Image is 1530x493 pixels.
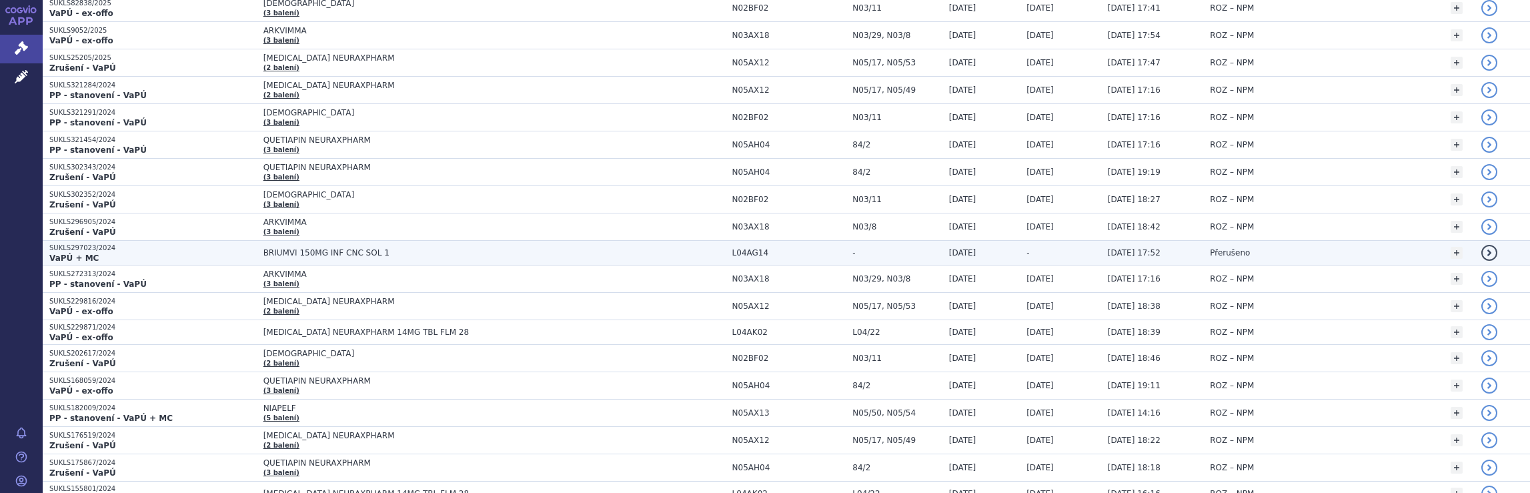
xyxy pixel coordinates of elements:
[949,328,976,337] span: [DATE]
[263,270,597,279] span: ARKVIMMA
[1026,436,1054,445] span: [DATE]
[732,113,846,122] span: N02BF02
[1451,2,1463,14] a: +
[1481,298,1497,314] a: detail
[49,81,257,90] p: SUKLS321284/2024
[1210,274,1254,284] span: ROZ – NPM
[852,113,942,122] span: N03/11
[1451,84,1463,96] a: +
[1481,82,1497,98] a: detail
[852,381,942,390] span: 84/2
[263,376,597,386] span: QUETIAPIN NEURAXPHARM
[1108,408,1161,418] span: [DATE] 14:16
[732,354,846,363] span: N02BF02
[1481,378,1497,394] a: detail
[949,381,976,390] span: [DATE]
[1481,219,1497,235] a: detail
[263,328,597,337] span: [MEDICAL_DATA] NEURAXPHARM 14MG TBL FLM 28
[732,140,846,149] span: N05AH04
[732,195,846,204] span: N02BF02
[263,442,299,449] a: (2 balení)
[49,243,257,253] p: SUKLS297023/2024
[49,297,257,306] p: SUKLS229816/2024
[1451,111,1463,123] a: +
[263,248,597,258] span: BRIUMVI 150MG INF CNC SOL 1
[949,222,976,231] span: [DATE]
[949,436,976,445] span: [DATE]
[1026,302,1054,311] span: [DATE]
[852,222,942,231] span: N03/8
[1481,460,1497,476] a: detail
[1210,381,1254,390] span: ROZ – NPM
[1210,3,1254,13] span: ROZ – NPM
[49,376,257,386] p: SUKLS168059/2024
[49,404,257,413] p: SUKLS182009/2024
[1026,274,1054,284] span: [DATE]
[1108,274,1161,284] span: [DATE] 17:16
[852,31,942,40] span: N03/29, N03/8
[1026,58,1054,67] span: [DATE]
[49,458,257,468] p: SUKLS175867/2024
[263,349,597,358] span: [DEMOGRAPHIC_DATA]
[49,200,116,209] strong: Zrušení - VaPÚ
[1451,193,1463,205] a: +
[732,302,846,311] span: N05AX12
[732,463,846,472] span: N05AH04
[1481,350,1497,366] a: detail
[1481,432,1497,448] a: detail
[732,222,846,231] span: N03AX18
[49,323,257,332] p: SUKLS229871/2024
[1026,408,1054,418] span: [DATE]
[49,441,116,450] strong: Zrušení - VaPÚ
[1210,328,1254,337] span: ROZ – NPM
[263,64,299,71] a: (2 balení)
[1481,405,1497,421] a: detail
[1026,463,1054,472] span: [DATE]
[49,386,113,396] strong: VaPÚ - ex-offo
[1451,221,1463,233] a: +
[852,248,942,258] span: -
[1108,3,1161,13] span: [DATE] 17:41
[1481,245,1497,261] a: detail
[263,308,299,315] a: (2 balení)
[1210,222,1254,231] span: ROZ – NPM
[263,217,597,227] span: ARKVIMMA
[1451,407,1463,419] a: +
[1026,248,1029,258] span: -
[1108,167,1161,177] span: [DATE] 19:19
[49,414,173,423] strong: PP - stanovení - VaPÚ + MC
[1481,109,1497,125] a: detail
[263,280,299,288] a: (3 balení)
[732,328,846,337] span: L04AK02
[949,248,976,258] span: [DATE]
[263,81,597,90] span: [MEDICAL_DATA] NEURAXPHARM
[49,349,257,358] p: SUKLS202617/2024
[1451,247,1463,259] a: +
[263,53,597,63] span: [MEDICAL_DATA] NEURAXPHARM
[49,333,113,342] strong: VaPÚ - ex-offo
[1026,85,1054,95] span: [DATE]
[1108,354,1161,363] span: [DATE] 18:46
[1451,139,1463,151] a: +
[1481,164,1497,180] a: detail
[263,228,299,235] a: (3 balení)
[49,63,116,73] strong: Zrušení - VaPÚ
[1481,191,1497,207] a: detail
[852,274,942,284] span: N03/29, N03/8
[1210,58,1254,67] span: ROZ – NPM
[1210,167,1254,177] span: ROZ – NPM
[49,227,116,237] strong: Zrušení - VaPÚ
[49,359,116,368] strong: Zrušení - VaPÚ
[49,254,99,263] strong: VaPÚ + MC
[732,167,846,177] span: N05AH04
[1451,352,1463,364] a: +
[732,248,846,258] span: L04AG14
[1451,300,1463,312] a: +
[1026,140,1054,149] span: [DATE]
[263,9,299,17] a: (3 balení)
[1026,222,1054,231] span: [DATE]
[49,270,257,279] p: SUKLS272313/2024
[852,328,942,337] span: L04/22
[949,408,976,418] span: [DATE]
[852,167,942,177] span: 84/2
